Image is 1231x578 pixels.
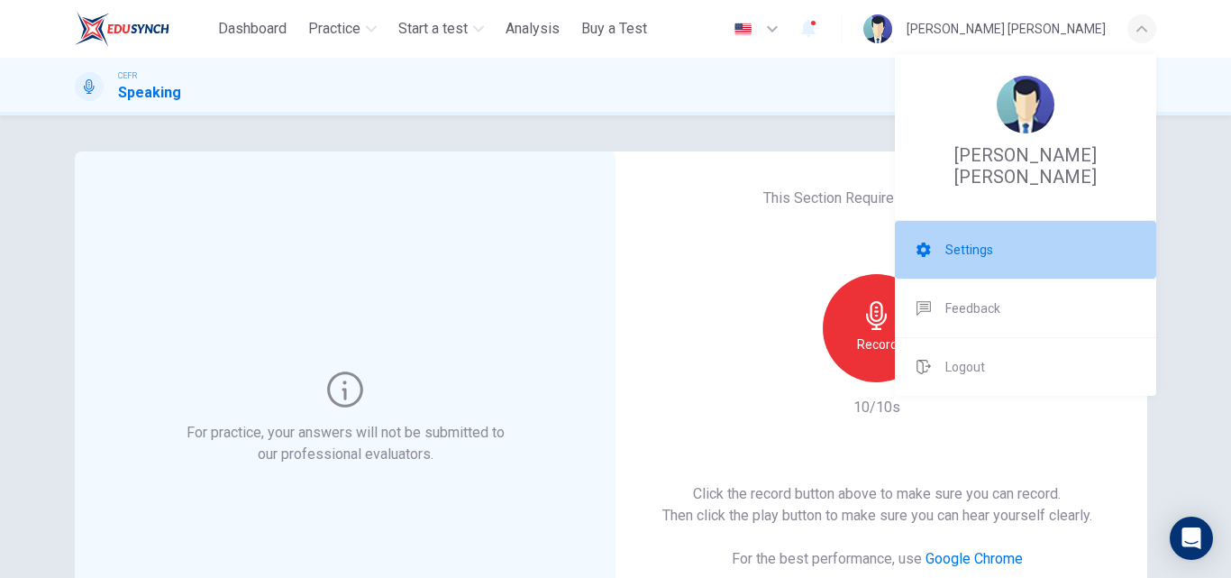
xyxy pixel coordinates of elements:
[945,356,985,378] span: Logout
[1170,517,1213,560] div: Open Intercom Messenger
[945,239,993,261] span: Settings
[945,298,1000,319] span: Feedback
[916,144,1135,188] span: [PERSON_NAME] [PERSON_NAME]
[895,221,1156,279] a: Settings
[997,76,1054,133] img: Profile picture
